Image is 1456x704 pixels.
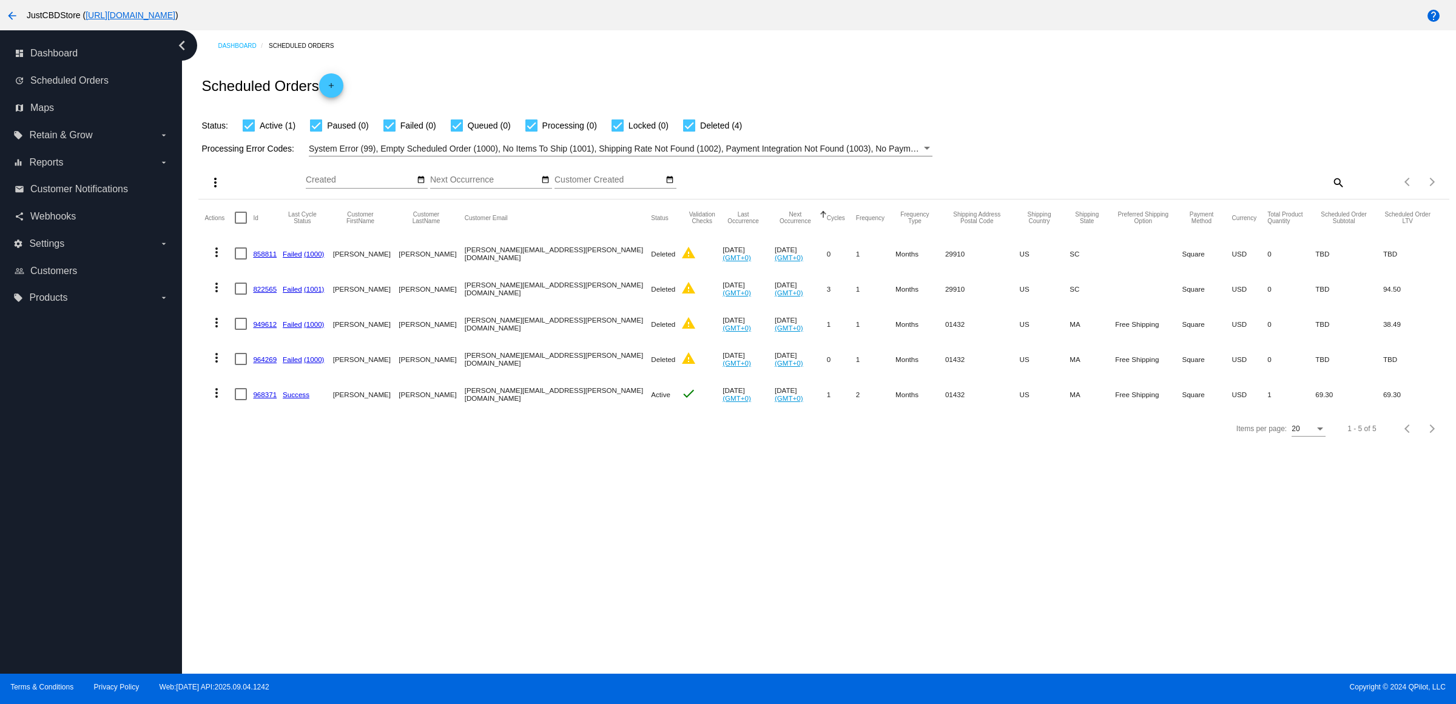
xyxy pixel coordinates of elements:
a: (GMT+0) [775,324,803,332]
a: (1000) [304,250,325,258]
span: Products [29,292,67,303]
button: Change sorting for Status [651,214,668,221]
button: Change sorting for CustomerLastName [399,211,453,224]
a: (GMT+0) [723,394,751,402]
button: Change sorting for Id [253,214,258,221]
a: update Scheduled Orders [15,71,169,90]
mat-cell: US [1020,306,1070,341]
i: share [15,212,24,221]
a: Terms & Conditions [10,683,73,691]
mat-cell: 0 [827,236,856,271]
div: 1 - 5 of 5 [1347,424,1376,433]
mat-cell: 2 [856,377,895,412]
span: Reports [29,157,63,168]
span: Deleted [651,285,675,293]
button: Change sorting for CurrencyIso [1232,214,1257,221]
a: 822565 [253,285,277,293]
mat-cell: US [1020,236,1070,271]
button: Change sorting for NextOccurrenceUtc [775,211,816,224]
mat-cell: TBD [1315,341,1383,377]
button: Change sorting for PaymentMethod.Type [1182,211,1221,224]
mat-cell: Months [895,306,945,341]
a: (GMT+0) [723,324,751,332]
mat-cell: [PERSON_NAME] [399,306,464,341]
a: share Webhooks [15,207,169,226]
a: Failed [283,355,302,363]
i: update [15,76,24,85]
span: Failed (0) [400,118,436,133]
i: people_outline [15,266,24,276]
span: 20 [1292,424,1299,433]
mat-cell: TBD [1383,341,1443,377]
i: email [15,184,24,194]
a: map Maps [15,98,169,118]
mat-cell: Months [895,377,945,412]
a: Failed [283,320,302,328]
a: (GMT+0) [723,289,751,297]
a: (1001) [304,285,325,293]
button: Change sorting for LastProcessingCycleId [283,211,322,224]
mat-cell: [DATE] [723,341,775,377]
i: local_offer [13,130,23,140]
a: Failed [283,250,302,258]
mat-cell: [PERSON_NAME] [399,271,464,306]
mat-cell: [PERSON_NAME][EMAIL_ADDRESS][PERSON_NAME][DOMAIN_NAME] [465,341,652,377]
span: Retain & Grow [29,130,92,141]
a: [URL][DOMAIN_NAME] [86,10,175,20]
mat-icon: more_vert [209,315,224,330]
mat-cell: Months [895,341,945,377]
mat-cell: USD [1232,306,1268,341]
mat-cell: US [1020,271,1070,306]
a: Failed [283,285,302,293]
mat-cell: Square [1182,341,1232,377]
span: Processing (0) [542,118,597,133]
a: email Customer Notifications [15,179,169,199]
mat-cell: 01432 [945,341,1020,377]
i: arrow_drop_down [159,158,169,167]
mat-cell: SC [1070,271,1115,306]
span: Settings [29,238,64,249]
h2: Scheduled Orders [201,73,343,98]
button: Next page [1420,417,1444,441]
mat-cell: Months [895,271,945,306]
i: chevron_left [172,36,192,55]
a: 949612 [253,320,277,328]
a: Scheduled Orders [269,36,345,55]
mat-cell: [PERSON_NAME] [333,306,399,341]
mat-cell: USD [1232,341,1268,377]
button: Change sorting for LifetimeValue [1383,211,1432,224]
mat-cell: 69.30 [1383,377,1443,412]
mat-cell: [PERSON_NAME] [333,271,399,306]
button: Change sorting for CustomerEmail [465,214,508,221]
input: Created [306,175,415,185]
a: (GMT+0) [723,253,751,261]
mat-cell: 1 [856,271,895,306]
mat-icon: check [681,386,696,401]
mat-cell: Square [1182,271,1232,306]
mat-cell: [PERSON_NAME][EMAIL_ADDRESS][PERSON_NAME][DOMAIN_NAME] [465,377,652,412]
input: Customer Created [554,175,664,185]
span: Scheduled Orders [30,75,109,86]
mat-cell: TBD [1315,236,1383,271]
span: Locked (0) [629,118,669,133]
mat-select: Filter by Processing Error Codes [309,141,932,156]
mat-cell: Square [1182,377,1232,412]
mat-icon: warning [681,246,696,260]
mat-icon: warning [681,316,696,330]
span: Dashboard [30,48,78,59]
a: dashboard Dashboard [15,44,169,63]
mat-cell: 0 [1267,341,1315,377]
span: Processing Error Codes: [201,144,294,153]
mat-cell: [PERSON_NAME][EMAIL_ADDRESS][PERSON_NAME][DOMAIN_NAME] [465,271,652,306]
mat-icon: date_range [417,175,425,185]
mat-icon: date_range [666,175,674,185]
mat-cell: Free Shipping [1115,306,1182,341]
i: arrow_drop_down [159,239,169,249]
mat-cell: 1 [827,306,856,341]
mat-icon: help [1426,8,1441,23]
a: (GMT+0) [775,253,803,261]
mat-cell: 1 [856,236,895,271]
mat-icon: more_vert [209,386,224,400]
div: Items per page: [1236,424,1287,433]
mat-cell: MA [1070,341,1115,377]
